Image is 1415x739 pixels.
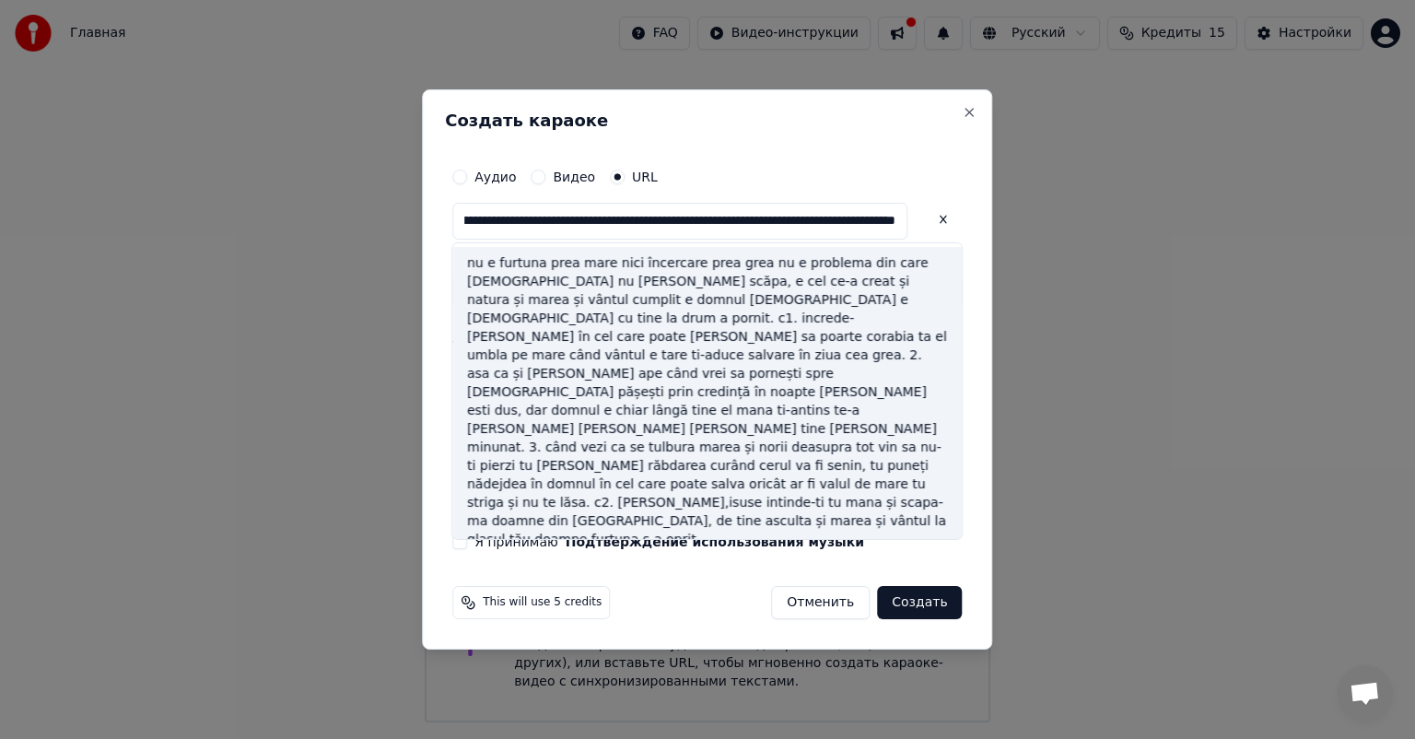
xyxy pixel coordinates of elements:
h2: Создать караоке [445,112,969,129]
button: Создать [877,586,962,619]
button: Я принимаю [566,535,864,548]
div: nu e furtuna prea mare nici încercare prea grea nu e problema din care [DEMOGRAPHIC_DATA] nu [PER... [452,247,962,557]
label: Заголовок [452,254,962,267]
span: This will use 5 credits [483,595,602,610]
label: Видео [553,170,595,183]
button: Отменить [771,586,870,619]
label: Аудио [474,170,516,183]
label: URL [632,170,658,183]
label: Я принимаю [474,535,864,548]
